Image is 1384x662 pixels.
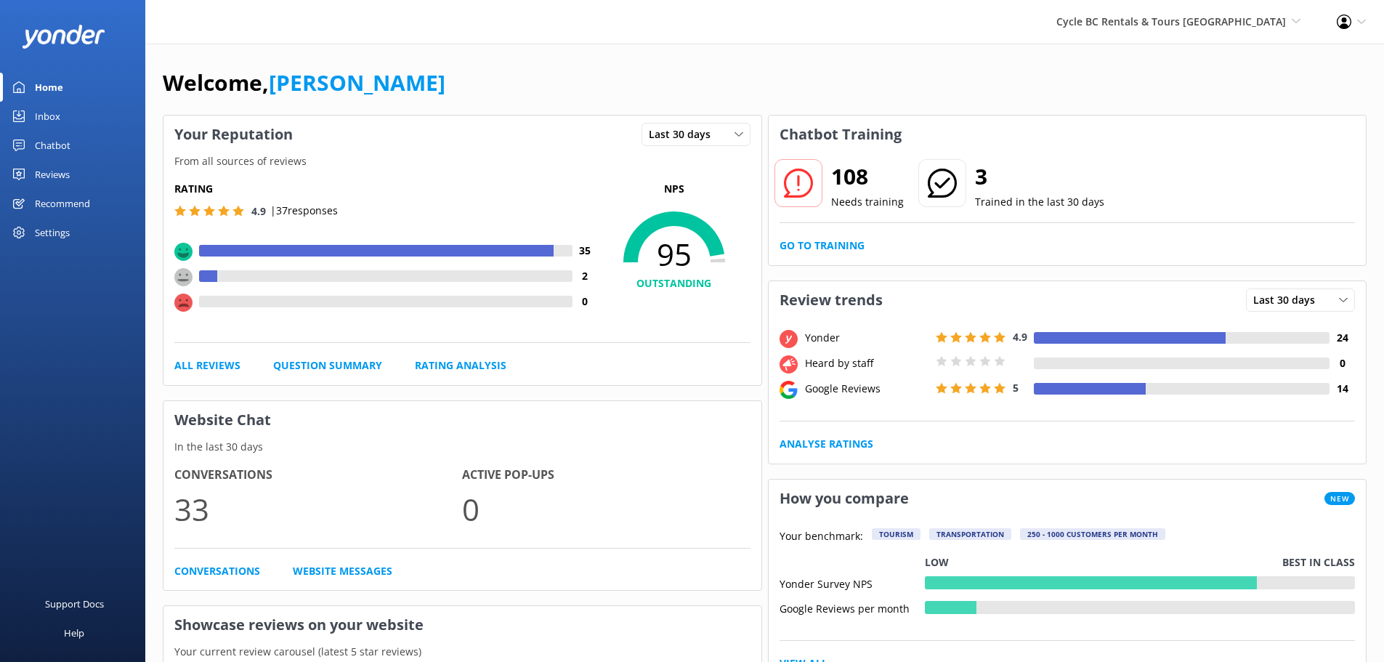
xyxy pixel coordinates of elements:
span: Last 30 days [1253,292,1324,308]
h4: 24 [1330,330,1355,346]
span: New [1324,492,1355,505]
div: Settings [35,218,70,247]
h4: 35 [572,243,598,259]
div: 250 - 1000 customers per month [1020,528,1165,540]
div: Transportation [929,528,1011,540]
div: Yonder Survey NPS [780,576,925,589]
p: Low [925,554,949,570]
p: NPS [598,181,750,197]
p: Your benchmark: [780,528,863,546]
h3: Review trends [769,281,894,319]
a: Website Messages [293,563,392,579]
h4: Conversations [174,466,462,485]
h4: OUTSTANDING [598,275,750,291]
h4: 0 [572,294,598,310]
div: Support Docs [45,589,104,618]
h1: Welcome, [163,65,445,100]
p: 33 [174,485,462,533]
div: Google Reviews [801,381,932,397]
div: Help [64,618,84,647]
h3: How you compare [769,480,920,517]
span: 4.9 [1013,330,1027,344]
h3: Your Reputation [163,116,304,153]
p: From all sources of reviews [163,153,761,169]
a: All Reviews [174,358,240,374]
span: 4.9 [251,204,266,218]
p: Trained in the last 30 days [975,194,1104,210]
span: 5 [1013,381,1019,395]
h4: 2 [572,268,598,284]
div: Tourism [872,528,920,540]
div: Chatbot [35,131,70,160]
h4: 0 [1330,355,1355,371]
div: Yonder [801,330,932,346]
a: Rating Analysis [415,358,506,374]
a: Analyse Ratings [780,436,873,452]
h2: 3 [975,159,1104,194]
div: Reviews [35,160,70,189]
p: Needs training [831,194,904,210]
span: Cycle BC Rentals & Tours [GEOGRAPHIC_DATA] [1056,15,1286,28]
div: Google Reviews per month [780,601,925,614]
div: Home [35,73,63,102]
div: Heard by staff [801,355,932,371]
img: yonder-white-logo.png [22,25,105,49]
p: | 37 responses [270,203,338,219]
h4: 14 [1330,381,1355,397]
a: Go to Training [780,238,865,254]
h3: Chatbot Training [769,116,912,153]
a: Conversations [174,563,260,579]
div: Inbox [35,102,60,131]
span: Last 30 days [649,126,719,142]
a: Question Summary [273,358,382,374]
h5: Rating [174,181,598,197]
h2: 108 [831,159,904,194]
div: Recommend [35,189,90,218]
p: Your current review carousel (latest 5 star reviews) [163,644,761,660]
p: 0 [462,485,750,533]
p: In the last 30 days [163,439,761,455]
h3: Website Chat [163,401,761,439]
p: Best in class [1282,554,1355,570]
span: 95 [598,236,750,273]
h3: Showcase reviews on your website [163,606,761,644]
h4: Active Pop-ups [462,466,750,485]
a: [PERSON_NAME] [269,68,445,97]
